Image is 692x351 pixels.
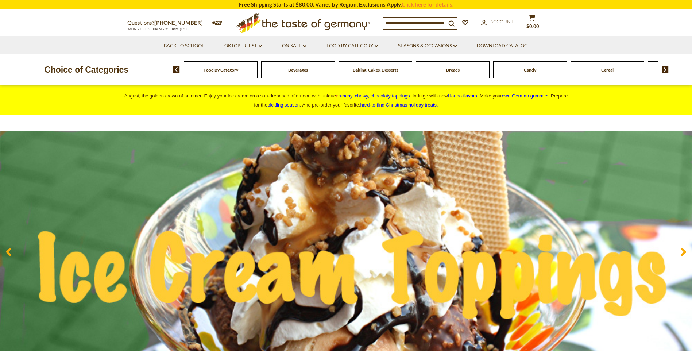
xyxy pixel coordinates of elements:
[360,102,438,108] span: .
[360,102,437,108] a: hard-to-find Christmas holiday treats
[524,67,536,73] a: Candy
[124,93,568,108] span: August, the golden crown of summer! Enjoy your ice cream on a sun-drenched afternoon with unique ...
[173,66,180,73] img: previous arrow
[521,14,543,32] button: $0.00
[204,67,238,73] a: Food By Category
[224,42,262,50] a: Oktoberfest
[502,93,551,99] a: own German gummies.
[336,93,410,99] a: crunchy, chewy, chocolaty toppings
[164,42,204,50] a: Back to School
[402,1,453,8] a: Click here for details.
[526,23,539,29] span: $0.00
[282,42,306,50] a: On Sale
[127,18,208,28] p: Questions?
[477,42,528,50] a: Download Catalog
[326,42,378,50] a: Food By Category
[398,42,457,50] a: Seasons & Occasions
[267,102,300,108] a: pickling season
[338,93,410,99] span: runchy, chewy, chocolaty toppings
[353,67,398,73] a: Baking, Cakes, Desserts
[448,93,477,99] a: Haribo flavors
[502,93,550,99] span: own German gummies
[127,27,189,31] span: MON - FRI, 9:00AM - 5:00PM (EST)
[154,19,203,26] a: [PHONE_NUMBER]
[601,67,614,73] a: Cereal
[288,67,308,73] a: Beverages
[490,19,514,24] span: Account
[481,18,514,26] a: Account
[446,67,460,73] a: Breads
[662,66,669,73] img: next arrow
